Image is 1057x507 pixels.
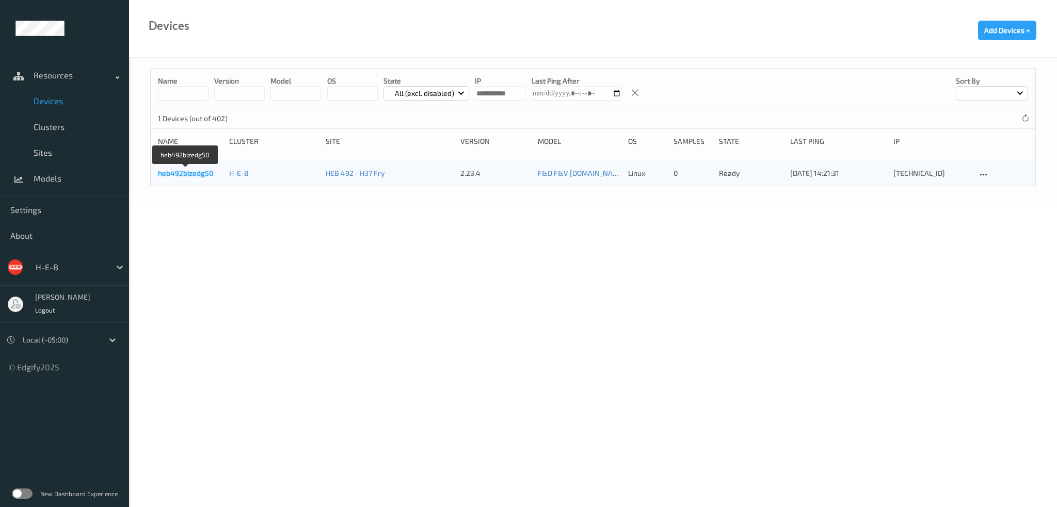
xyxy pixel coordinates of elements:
[327,76,378,86] p: OS
[628,136,666,146] div: OS
[229,136,318,146] div: Cluster
[475,76,525,86] p: IP
[391,88,458,99] p: All (excl. disabled)
[674,136,712,146] div: Samples
[460,136,531,146] div: version
[532,76,622,86] p: Last Ping After
[149,21,189,31] div: Devices
[270,76,321,86] p: model
[538,169,767,177] a: F&D F&V [DOMAIN_NAME] (Daily) [DATE] 16:30 [DATE] 16:30 Auto Save
[628,168,666,178] p: linux
[719,168,783,178] p: ready
[538,136,621,146] div: Model
[790,136,886,146] div: Last Ping
[893,168,970,178] div: [TECHNICAL_ID]
[719,136,783,146] div: State
[978,21,1036,40] button: Add Devices +
[158,169,213,177] a: heb492bizedg50
[158,76,209,86] p: Name
[460,168,531,178] div: 2.23.4
[893,136,970,146] div: ip
[326,169,385,177] a: HEB 492 - H37 Fry
[326,136,453,146] div: Site
[214,76,265,86] p: version
[956,76,1028,86] p: Sort by
[229,169,249,177] a: H-E-B
[158,113,235,124] p: 1 Devices (out of 402)
[158,136,222,146] div: Name
[674,168,712,178] div: 0
[383,76,470,86] p: State
[790,168,886,178] div: [DATE] 14:21:31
